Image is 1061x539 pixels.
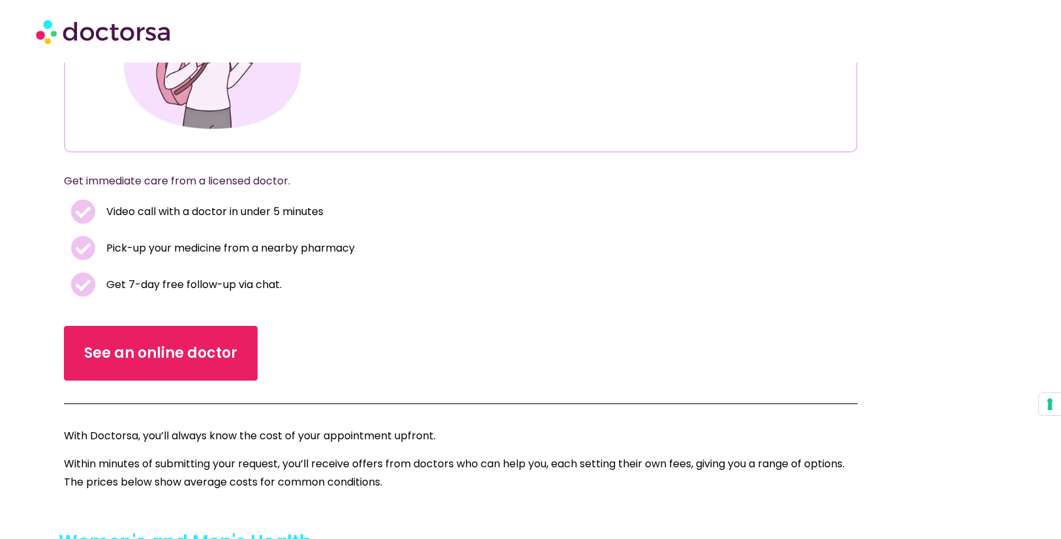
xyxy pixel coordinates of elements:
p: Get immediate care from a licensed doctor. [64,172,826,190]
button: Your consent preferences for tracking technologies [1039,393,1061,415]
span: See an online doctor [84,343,237,364]
p: With Doctorsa, you’ll always know the cost of your appointment upfront. [64,427,858,445]
a: See an online doctor [64,326,258,381]
h4: $20 [591,32,826,63]
span: Video call with a doctor in under 5 minutes [103,203,323,221]
span: Pick-up your medicine from a nearby pharmacy [103,239,355,257]
span: Get 7-day free follow-up via chat. [103,276,282,294]
p: Within minutes of submitting your request, you’ll receive offers from doctors who can help you, e... [64,455,858,491]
